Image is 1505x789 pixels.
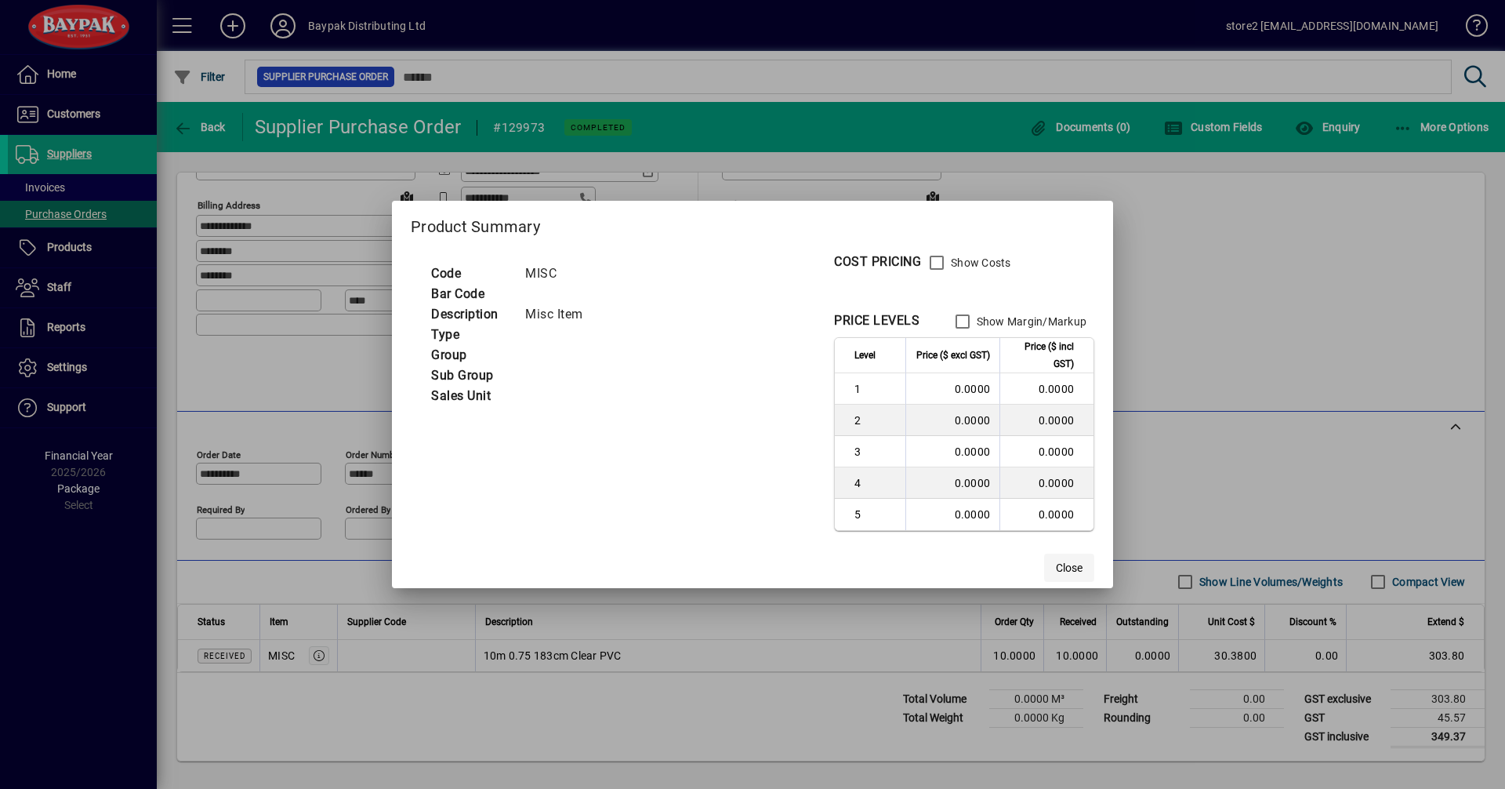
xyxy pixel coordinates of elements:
td: 0.0000 [999,405,1093,436]
td: 0.0000 [905,467,999,499]
span: 3 [854,444,896,460]
span: Level [854,347,876,364]
td: Misc Item [517,304,611,325]
div: PRICE LEVELS [834,311,919,330]
h2: Product Summary [392,201,1113,246]
div: COST PRICING [834,253,921,271]
label: Show Margin/Markup [974,314,1087,329]
td: Group [423,345,517,365]
td: Bar Code [423,284,517,304]
span: Price ($ incl GST) [1010,338,1074,373]
td: 0.0000 [905,373,999,405]
td: 0.0000 [999,467,1093,499]
td: 0.0000 [999,436,1093,467]
span: Price ($ excl GST) [916,347,990,364]
td: Sales Unit [423,386,517,406]
td: Code [423,264,517,284]
td: 0.0000 [905,436,999,467]
span: 1 [854,381,896,397]
td: Sub Group [423,365,517,386]
td: MISC [517,264,611,284]
label: Show Costs [948,255,1011,271]
td: 0.0000 [905,499,999,530]
td: 0.0000 [999,499,1093,530]
button: Close [1044,554,1094,582]
span: Close [1056,560,1083,576]
td: 0.0000 [999,373,1093,405]
td: Description [423,304,517,325]
span: 2 [854,413,896,428]
span: 4 [854,475,896,491]
td: 0.0000 [905,405,999,436]
td: Type [423,325,517,345]
span: 5 [854,507,896,522]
